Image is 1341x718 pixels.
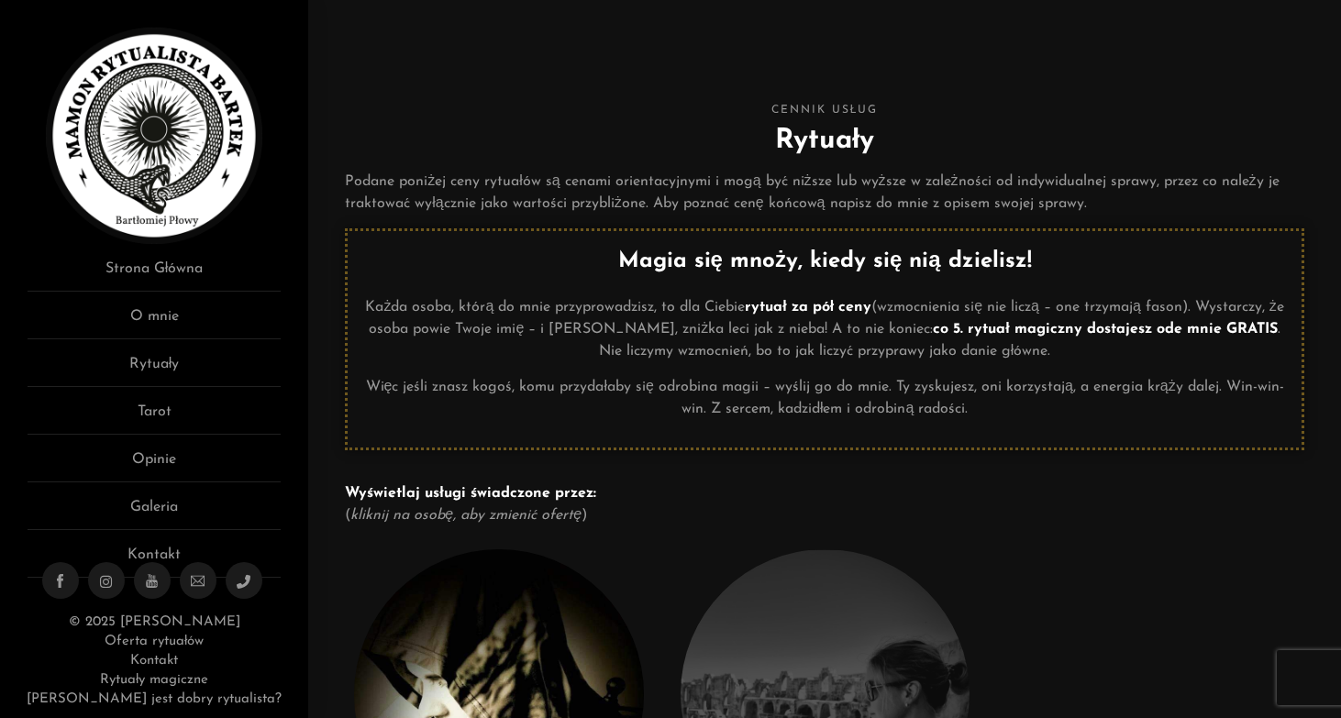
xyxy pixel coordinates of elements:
a: [PERSON_NAME] jest dobry rytualista? [27,692,282,706]
a: Opinie [28,448,281,482]
h2: Rytuały [345,120,1304,161]
a: Oferta rytuałów [105,635,204,648]
p: Podane poniżej ceny rytuałów są cenami orientacyjnymi i mogą być niższe lub wyższe w zależności o... [345,171,1304,215]
a: Rytuały magiczne [100,673,208,687]
a: Galeria [28,496,281,530]
p: ( ) [345,482,1304,526]
p: Więc jeśli znasz kogoś, komu przydałaby się odrobina magii – wyślij go do mnie. Ty zyskujesz, oni... [361,376,1288,420]
a: O mnie [28,305,281,339]
em: kliknij na osobę, aby zmienić ofertę [350,508,582,523]
strong: co 5. rytuał magiczny dostajesz ode mnie GRATIS [933,322,1277,337]
a: Strona Główna [28,258,281,292]
img: Rytualista Bartek [46,28,262,244]
p: Każda osoba, którą do mnie przyprowadzisz, to dla Ciebie (wzmocnienia się nie liczą – one trzymaj... [361,296,1288,362]
a: Tarot [28,401,281,435]
a: Kontakt [130,654,178,668]
a: Rytuały [28,353,281,387]
strong: rytuał za pół ceny [745,300,871,315]
a: Kontakt [28,544,281,578]
span: Cennik usług [345,101,1304,120]
strong: Magia się mnoży, kiedy się nią dzielisz! [618,250,1032,272]
strong: Wyświetlaj usługi świadczone przez: [345,486,595,501]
